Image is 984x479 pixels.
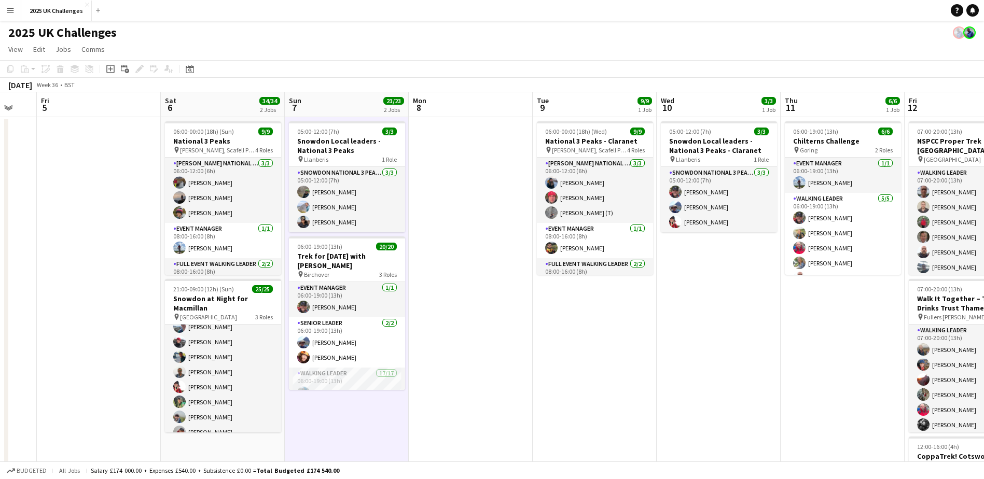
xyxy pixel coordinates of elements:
[917,285,962,293] span: 07:00-20:00 (13h)
[64,81,75,89] div: BST
[258,128,273,135] span: 9/9
[165,294,281,313] h3: Snowdon at Night for Macmillan
[180,146,255,154] span: [PERSON_NAME], Scafell Pike and Snowdon
[252,285,273,293] span: 25/25
[627,146,645,154] span: 4 Roles
[537,258,653,308] app-card-role: Full Event Walking Leader2/208:00-16:00 (8h)
[56,45,71,54] span: Jobs
[785,158,901,193] app-card-role: Event Manager1/106:00-19:00 (13h)[PERSON_NAME]
[255,313,273,321] span: 3 Roles
[260,106,280,114] div: 2 Jobs
[304,271,329,278] span: Birchover
[255,146,273,154] span: 4 Roles
[552,146,627,154] span: [PERSON_NAME], Scafell Pike and Snowdon
[21,1,92,21] button: 2025 UK Challenges
[630,128,645,135] span: 9/9
[289,317,405,368] app-card-role: Senior Leader2/206:00-19:00 (13h)[PERSON_NAME][PERSON_NAME]
[379,271,397,278] span: 3 Roles
[165,279,281,432] app-job-card: 21:00-09:00 (12h) (Sun)25/25Snowdon at Night for Macmillan [GEOGRAPHIC_DATA]3 Roles[PERSON_NAME]W...
[259,97,280,105] span: 34/34
[289,167,405,232] app-card-role: Snowdon National 3 Peaks Walking Leader3/305:00-12:00 (7h)[PERSON_NAME][PERSON_NAME][PERSON_NAME]
[4,43,27,56] a: View
[537,136,653,146] h3: National 3 Peaks - Claranet
[81,45,105,54] span: Comms
[761,97,776,105] span: 3/3
[8,45,23,54] span: View
[289,282,405,317] app-card-role: Event Manager1/106:00-19:00 (13h)[PERSON_NAME]
[886,106,899,114] div: 1 Job
[256,467,339,474] span: Total Budgeted £174 540.00
[917,128,962,135] span: 07:00-20:00 (13h)
[411,102,426,114] span: 8
[297,243,342,250] span: 06:00-19:00 (13h)
[907,102,917,114] span: 12
[39,102,49,114] span: 5
[875,146,893,154] span: 2 Roles
[793,128,838,135] span: 06:00-19:00 (13h)
[676,156,700,163] span: Llanberis
[173,285,234,293] span: 21:00-09:00 (12h) (Sun)
[661,121,777,232] app-job-card: 05:00-12:00 (7h)3/3Snowdon Local leaders - National 3 Peaks - Claranet Llanberis1 RoleSnowdon Nat...
[289,251,405,270] h3: Trek for [DATE] with [PERSON_NAME]
[289,96,301,105] span: Sun
[165,136,281,146] h3: National 3 Peaks
[878,128,893,135] span: 6/6
[41,96,49,105] span: Fri
[376,243,397,250] span: 20/20
[382,156,397,163] span: 1 Role
[8,80,32,90] div: [DATE]
[659,102,674,114] span: 10
[754,156,769,163] span: 1 Role
[413,96,426,105] span: Mon
[924,156,981,163] span: [GEOGRAPHIC_DATA]
[287,102,301,114] span: 7
[537,223,653,258] app-card-role: Event Manager1/108:00-16:00 (8h)[PERSON_NAME]
[909,96,917,105] span: Fri
[297,128,339,135] span: 05:00-12:00 (7h)
[163,102,176,114] span: 6
[289,236,405,390] div: 06:00-19:00 (13h)20/20Trek for [DATE] with [PERSON_NAME] Birchover3 RolesEvent Manager1/106:00-19...
[637,97,652,105] span: 9/9
[537,121,653,275] app-job-card: 06:00-00:00 (18h) (Wed)9/9National 3 Peaks - Claranet [PERSON_NAME], Scafell Pike and Snowdon4 Ro...
[5,465,48,476] button: Budgeted
[33,45,45,54] span: Edit
[289,136,405,155] h3: Snowdon Local leaders - National 3 Peaks
[180,313,237,321] span: [GEOGRAPHIC_DATA]
[537,158,653,223] app-card-role: [PERSON_NAME] National 3 Peaks Walking Leader3/306:00-12:00 (6h)[PERSON_NAME][PERSON_NAME][PERSON...
[953,26,965,39] app-user-avatar: Andy Baker
[165,121,281,275] app-job-card: 06:00-00:00 (18h) (Sun)9/9National 3 Peaks [PERSON_NAME], Scafell Pike and Snowdon4 Roles[PERSON_...
[17,467,47,474] span: Budgeted
[537,96,549,105] span: Tue
[173,128,234,135] span: 06:00-00:00 (18h) (Sun)
[800,146,817,154] span: Goring
[165,158,281,223] app-card-role: [PERSON_NAME] National 3 Peaks Walking Leader3/306:00-12:00 (6h)[PERSON_NAME][PERSON_NAME][PERSON...
[885,97,900,105] span: 6/6
[384,106,404,114] div: 2 Jobs
[165,258,281,312] app-card-role: Full Event Walking Leader2/208:00-16:00 (8h)
[661,167,777,232] app-card-role: Snowdon National 3 Peaks Walking Leader3/305:00-12:00 (7h)[PERSON_NAME][PERSON_NAME][PERSON_NAME]
[535,102,549,114] span: 9
[638,106,652,114] div: 1 Job
[34,81,60,89] span: Week 36
[8,25,117,40] h1: 2025 UK Challenges
[29,43,49,56] a: Edit
[165,223,281,258] app-card-role: Event Manager1/108:00-16:00 (8h)[PERSON_NAME]
[661,96,674,105] span: Wed
[917,443,959,450] span: 12:00-16:00 (4h)
[762,106,775,114] div: 1 Job
[77,43,109,56] a: Comms
[661,136,777,155] h3: Snowdon Local leaders - National 3 Peaks - Claranet
[382,128,397,135] span: 3/3
[383,97,404,105] span: 23/23
[783,102,798,114] span: 11
[91,467,339,474] div: Salary £174 000.00 + Expenses £540.00 + Subsistence £0.00 =
[289,121,405,232] app-job-card: 05:00-12:00 (7h)3/3Snowdon Local leaders - National 3 Peaks Llanberis1 RoleSnowdon National 3 Pea...
[754,128,769,135] span: 3/3
[785,121,901,275] div: 06:00-19:00 (13h)6/6Chilterns Challenge Goring2 RolesEvent Manager1/106:00-19:00 (13h)[PERSON_NAM...
[785,193,901,288] app-card-role: Walking Leader5/506:00-19:00 (13h)[PERSON_NAME][PERSON_NAME][PERSON_NAME][PERSON_NAME][PERSON_NAME]
[669,128,711,135] span: 05:00-12:00 (7h)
